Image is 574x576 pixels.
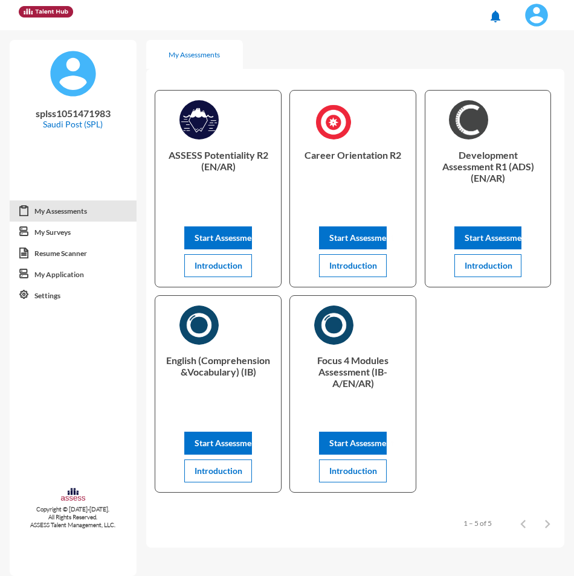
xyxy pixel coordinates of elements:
img: Career_Orientation_R2_1725960277734 [314,100,353,144]
button: Start Assessment [184,432,252,455]
div: 1 – 5 of 5 [463,519,492,528]
img: ASSESS_Potentiality_R2_1725966368866 [179,100,219,139]
img: AR)_1730316400291 [314,306,353,345]
img: default%20profile%20image.svg [49,50,97,98]
button: Introduction [184,459,252,482]
a: Start Assessment [454,232,522,243]
p: English (Comprehension &Vocabulary) (IB) [165,354,271,403]
span: Introduction [195,466,242,476]
p: Career Orientation R2 [300,149,406,197]
button: Previous page [511,511,535,536]
img: AR)_1726044597422 [449,100,488,139]
button: Start Assessment [319,226,387,249]
button: Introduction [319,459,387,482]
span: Start Assessment [195,232,259,243]
img: assesscompany-logo.png [60,487,86,503]
span: Start Assessment [329,232,394,243]
span: Introduction [465,260,512,270]
button: Start Assessment [184,226,252,249]
p: Copyright © [DATE]-[DATE]. All Rights Reserved. ASSESS Talent Management, LLC. [10,505,137,529]
a: Start Assessment [184,438,252,448]
span: Introduction [329,466,377,476]
p: ASSESS Potentiality R2 (EN/AR) [165,149,271,197]
span: Introduction [195,260,242,270]
button: Start Assessment [319,432,387,455]
mat-icon: notifications [488,9,503,24]
a: My Application [10,264,137,286]
a: Settings [10,285,137,307]
a: My Surveys [10,222,137,243]
a: Resume Scanner [10,243,137,264]
p: Development Assessment R1 (ADS) (EN/AR) [435,149,541,197]
div: My Assessments [169,50,220,59]
span: Start Assessment [195,438,259,448]
button: Introduction [184,254,252,277]
button: Introduction [319,254,387,277]
button: Start Assessment [454,226,522,249]
p: Saudi Post (SPL) [19,119,127,129]
a: Start Assessment [184,232,252,243]
a: My Assessments [10,200,137,222]
img: English_(Comprehension_&Vocabulary)_(IB)_1730317988001 [179,306,219,345]
p: Focus 4 Modules Assessment (IB- A/EN/AR) [300,354,406,403]
p: splss1051471983 [19,107,127,119]
span: Start Assessment [465,232,529,243]
a: Start Assessment [319,232,387,243]
a: Start Assessment [319,438,387,448]
span: Introduction [329,260,377,270]
button: Introduction [454,254,522,277]
span: Start Assessment [329,438,394,448]
button: Next page [535,511,559,536]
